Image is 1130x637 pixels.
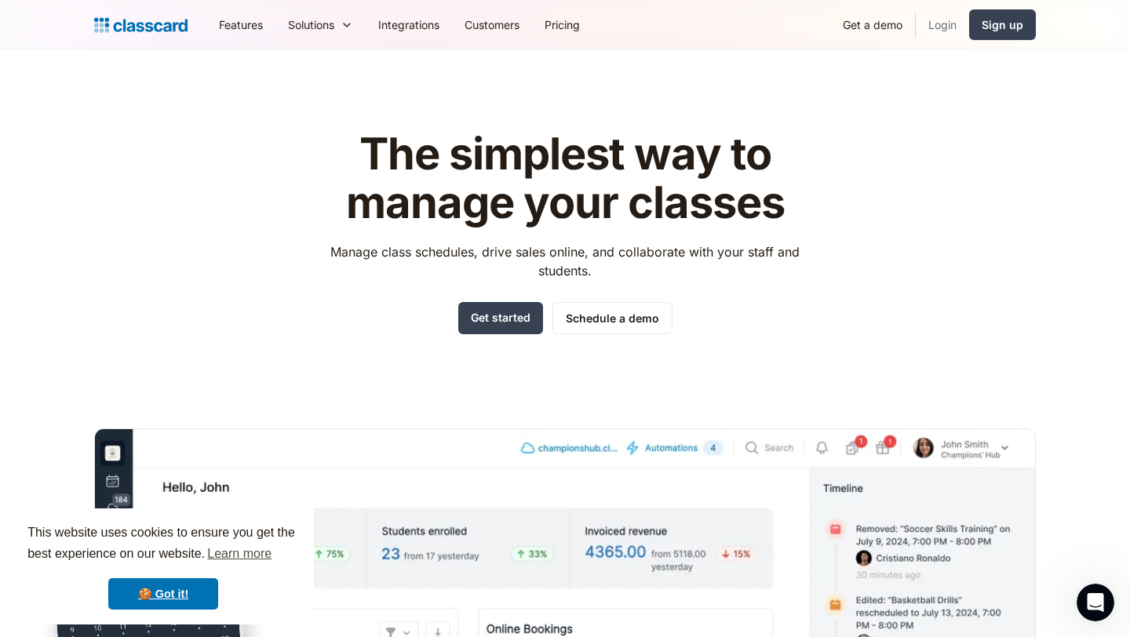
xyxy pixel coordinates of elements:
a: Schedule a demo [552,302,673,334]
a: learn more about cookies [205,542,274,566]
a: Login [916,7,969,42]
div: Solutions [288,16,334,33]
a: Integrations [366,7,452,42]
a: Features [206,7,275,42]
a: dismiss cookie message [108,578,218,610]
p: Manage class schedules, drive sales online, and collaborate with your staff and students. [316,242,815,280]
a: Logo [94,14,188,36]
a: Pricing [532,7,592,42]
h1: The simplest way to manage your classes [316,130,815,227]
div: cookieconsent [13,508,314,624]
a: Customers [452,7,532,42]
a: Get a demo [830,7,915,42]
a: Sign up [969,9,1036,40]
span: This website uses cookies to ensure you get the best experience on our website. [27,523,299,566]
iframe: Intercom live chat [1077,584,1114,621]
a: Get started [458,302,543,334]
div: Sign up [982,16,1023,33]
div: Solutions [275,7,366,42]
